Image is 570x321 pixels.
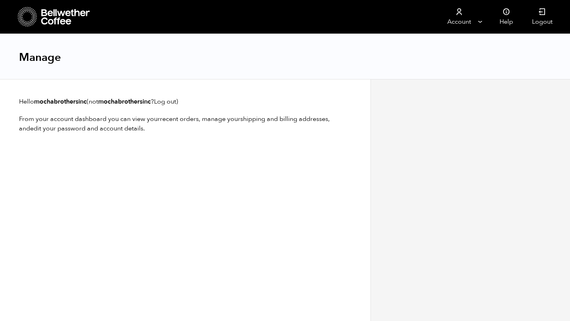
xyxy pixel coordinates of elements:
p: Hello (not ? ) [19,97,351,106]
strong: mochabrothersinc [98,97,151,106]
a: Log out [154,97,176,106]
strong: mochabrothersinc [34,97,87,106]
a: recent orders [160,115,199,123]
h1: Manage [19,50,61,64]
a: edit your password and account details [30,124,143,133]
p: From your account dashboard you can view your , manage your , and . [19,114,351,133]
a: shipping and billing addresses [240,115,328,123]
